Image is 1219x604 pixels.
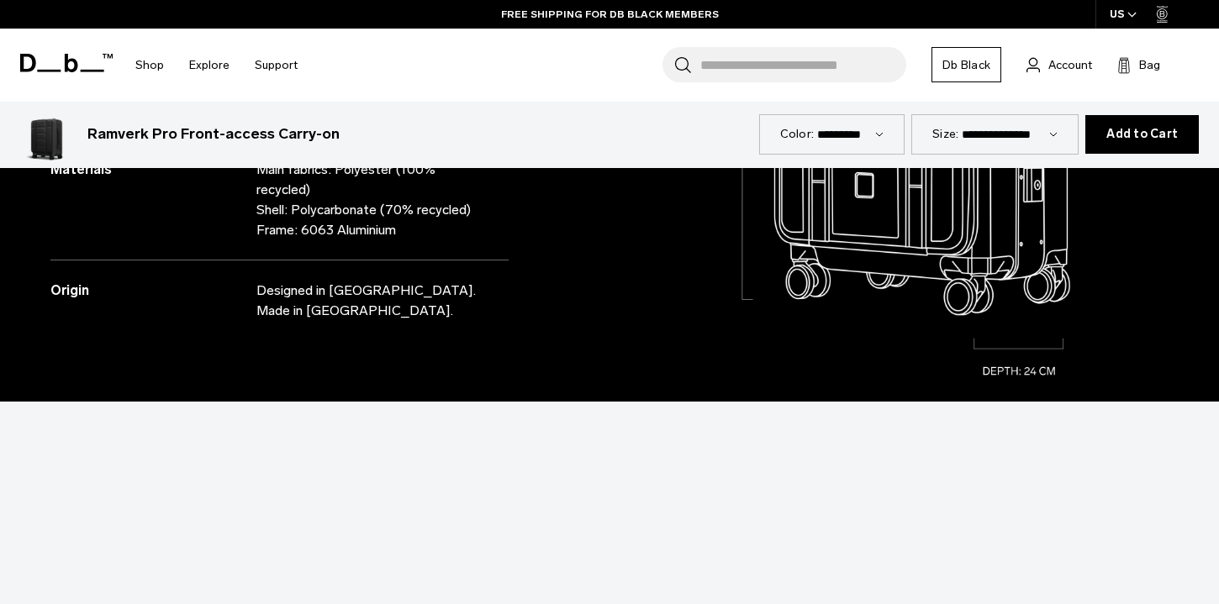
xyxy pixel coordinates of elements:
[1139,56,1160,74] span: Bag
[501,7,719,22] a: FREE SHIPPING FOR DB BLACK MEMBERS
[123,29,310,102] nav: Main Navigation
[87,123,340,145] h3: Ramverk Pro Front-access Carry-on
[50,281,256,301] h3: Origin
[50,160,256,180] h3: Materials
[931,47,1001,82] a: Db Black
[255,35,298,95] a: Support
[256,281,486,321] p: Designed in [GEOGRAPHIC_DATA]. Made in [GEOGRAPHIC_DATA].
[1026,55,1092,75] a: Account
[780,125,815,143] label: Color:
[1085,115,1199,154] button: Add to Cart
[1048,56,1092,74] span: Account
[135,35,164,95] a: Shop
[256,220,486,240] p: Frame: 6063 Aluminium
[1106,128,1178,141] span: Add to Cart
[256,160,486,200] p: Main fabrics: Polyester (100% recycled)
[20,108,74,161] img: Ramverk Pro Front-access Carry-on Black Out
[189,35,230,95] a: Explore
[256,200,486,220] p: Shell: Polycarbonate (70% recycled)
[1117,55,1160,75] button: Bag
[932,125,958,143] label: Size:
